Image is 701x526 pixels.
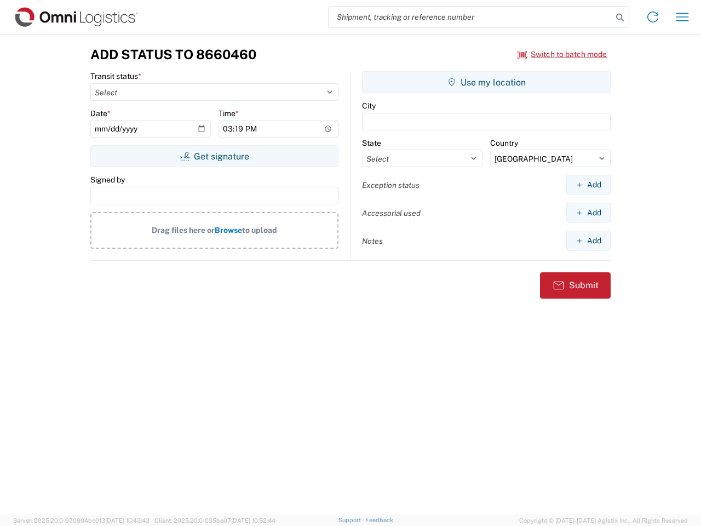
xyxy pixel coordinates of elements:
label: Time [219,108,239,118]
label: City [362,101,376,111]
label: Country [490,138,518,148]
a: Support [338,517,366,523]
label: Notes [362,236,383,246]
button: Add [566,175,611,195]
button: Use my location [362,71,611,93]
span: [DATE] 10:52:44 [231,517,275,524]
label: Transit status [90,71,141,81]
span: to upload [242,226,277,235]
span: Browse [215,226,242,235]
label: Signed by [90,175,125,185]
a: Feedback [365,517,393,523]
span: Copyright © [DATE]-[DATE] Agistix Inc., All Rights Reserved [519,516,688,525]
label: Date [90,108,111,118]
button: Switch to batch mode [518,45,607,64]
h3: Add Status to 8660460 [90,47,256,62]
input: Shipment, tracking or reference number [329,7,612,27]
span: Drag files here or [152,226,215,235]
span: Client: 2025.20.0-035ba07 [154,517,275,524]
span: Server: 2025.20.0-970904bc0f3 [13,517,150,524]
button: Submit [540,272,611,299]
label: Accessorial used [362,208,421,218]
button: Get signature [90,145,338,167]
button: Add [566,231,611,251]
label: State [362,138,381,148]
button: Add [566,203,611,223]
span: [DATE] 10:43:43 [105,517,150,524]
label: Exception status [362,180,420,190]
